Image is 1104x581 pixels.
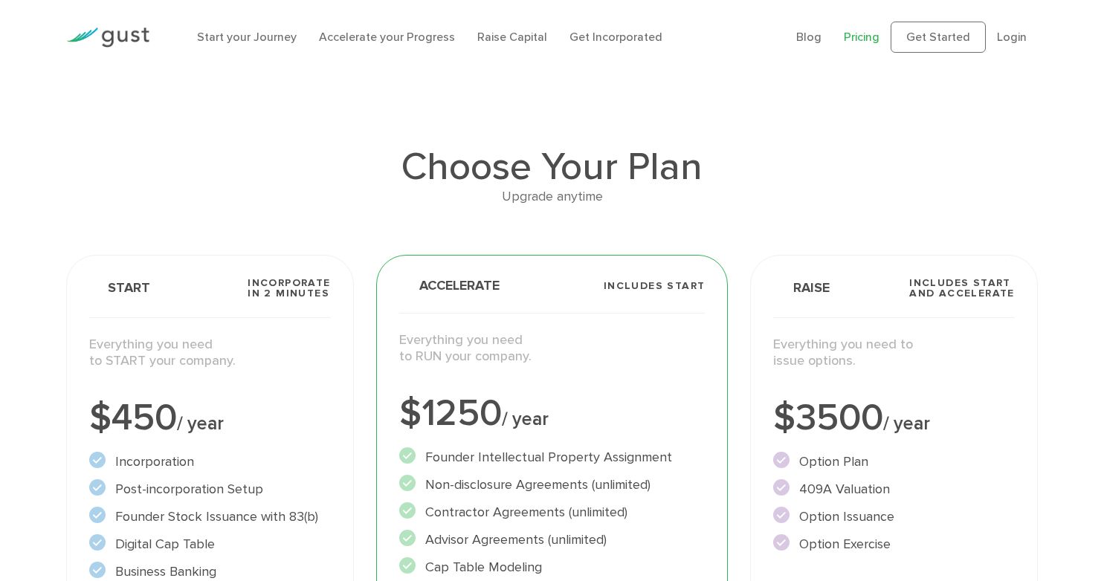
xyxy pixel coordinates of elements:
[89,452,330,472] li: Incorporation
[399,530,706,550] li: Advisor Agreements (unlimited)
[773,507,1014,527] li: Option Issuance
[773,400,1014,437] div: $3500
[399,502,706,522] li: Contractor Agreements (unlimited)
[773,479,1014,499] li: 409A Valuation
[569,30,662,44] a: Get Incorporated
[399,395,706,432] div: $1250
[66,186,1038,208] div: Upgrade anytime
[844,30,879,44] a: Pricing
[399,557,706,577] li: Cap Table Modeling
[89,507,330,527] li: Founder Stock Issuance with 83(b)
[883,412,930,435] span: / year
[197,30,297,44] a: Start your Journey
[399,279,500,293] span: Accelerate
[248,278,330,299] span: Incorporate in 2 Minutes
[89,534,330,554] li: Digital Cap Table
[773,337,1014,370] p: Everything you need to issue options.
[399,332,706,366] p: Everything you need to RUN your company.
[891,22,986,53] a: Get Started
[89,400,330,437] div: $450
[89,282,150,295] span: Start
[89,337,330,370] p: Everything you need to START your company.
[399,475,706,495] li: Non-disclosure Agreements (unlimited)
[319,30,455,44] a: Accelerate your Progress
[502,408,549,430] span: / year
[773,534,1014,554] li: Option Exercise
[796,30,821,44] a: Blog
[909,278,1015,299] span: Includes START and ACCELERATE
[399,447,706,467] li: Founder Intellectual Property Assignment
[604,281,706,291] span: Includes START
[773,452,1014,472] li: Option Plan
[997,30,1027,44] a: Login
[66,148,1038,186] h1: Choose Your Plan
[477,30,547,44] a: Raise Capital
[177,412,224,435] span: / year
[89,479,330,499] li: Post-incorporation Setup
[66,27,149,48] img: Gust Logo
[773,282,830,295] span: Raise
